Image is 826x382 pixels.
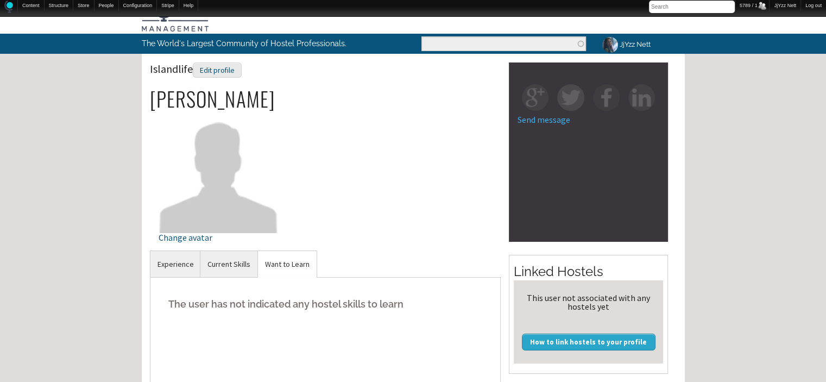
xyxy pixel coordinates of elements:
[593,84,620,111] img: fb-square.png
[421,36,586,51] input: Enter the terms you wish to search for.
[150,87,501,110] h2: [PERSON_NAME]
[159,233,279,242] div: Change avatar
[150,251,201,278] a: Experience
[200,251,257,278] a: Current Skills
[159,287,493,321] h5: The user has not indicated any hostel skills to learn
[514,262,663,281] h2: Linked Hostels
[518,114,570,125] a: Send message
[518,293,659,311] div: This user not associated with any hostels yet
[557,84,584,111] img: tw-square.png
[4,1,13,13] img: Home
[193,62,242,78] div: Edit profile
[601,35,620,54] img: JjYzz Nett's picture
[159,166,279,242] a: Change avatar
[150,62,242,76] span: Islandlife
[142,34,368,53] p: The World's Largest Community of Hostel Professionals.
[628,84,655,111] img: in-square.png
[649,1,735,13] input: Search
[594,34,657,55] a: JjYzz Nett
[193,62,242,76] a: Edit profile
[522,84,548,111] img: gp-square.png
[159,112,279,233] img: Islandlife's picture
[522,334,655,350] a: How to link hostels to your profile
[258,251,317,278] a: Want to Learn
